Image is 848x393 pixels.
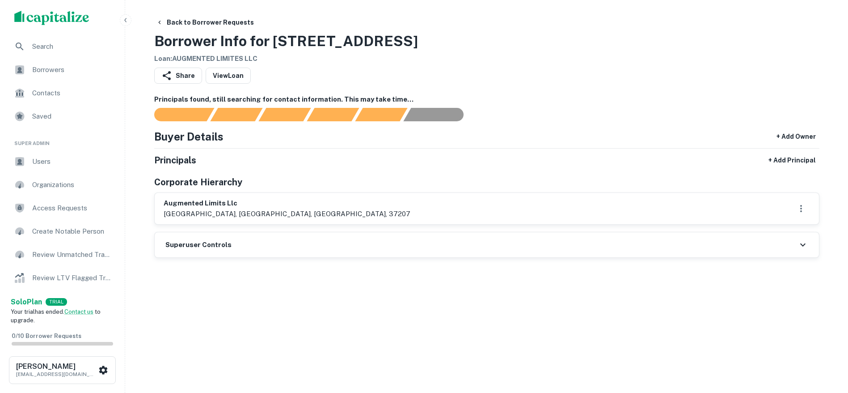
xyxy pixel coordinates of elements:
h5: Corporate Hierarchy [154,175,242,189]
img: capitalize-logo.png [14,11,89,25]
a: Lender Admin View [7,290,118,312]
div: Principals found, still searching for contact information. This may take time... [355,108,407,121]
a: ViewLoan [206,68,251,84]
span: Your trial has ended. to upgrade. [11,308,101,324]
div: Principals found, AI now looking for contact information... [307,108,359,121]
span: Organizations [32,179,112,190]
a: Contacts [7,82,118,104]
span: Borrowers [32,64,112,75]
a: SoloPlan [11,297,42,308]
div: Documents found, AI parsing details... [258,108,311,121]
a: Create Notable Person [7,221,118,242]
a: Review Unmatched Transactions [7,244,118,265]
a: Saved [7,106,118,127]
span: Contacts [32,88,112,98]
h6: Loan : AUGMENTED LIMITES LLC [154,54,418,64]
p: [EMAIL_ADDRESS][DOMAIN_NAME] [16,370,97,378]
span: Create Notable Person [32,226,112,237]
div: AI fulfillment process complete. [404,108,474,121]
a: Users [7,151,118,172]
span: Review LTV Flagged Transactions [32,273,112,283]
span: Users [32,156,112,167]
div: Sending borrower request to AI... [143,108,211,121]
button: + Add Owner [773,128,819,145]
button: Share [154,68,202,84]
div: Your request is received and processing... [210,108,262,121]
a: Access Requests [7,197,118,219]
span: Review Unmatched Transactions [32,249,112,260]
a: Search [7,36,118,57]
a: Organizations [7,174,118,196]
h5: Principals [154,154,196,167]
h6: Principals found, still searching for contact information. This may take time... [154,94,819,105]
span: Search [32,41,112,52]
span: 0 / 10 Borrower Requests [12,333,81,339]
h6: Superuser Controls [165,240,232,250]
h4: Buyer Details [154,128,224,145]
h6: [PERSON_NAME] [16,363,97,370]
button: [PERSON_NAME][EMAIL_ADDRESS][DOMAIN_NAME] [9,356,116,384]
li: Super Admin [7,129,118,151]
button: Back to Borrower Requests [152,14,257,30]
p: [GEOGRAPHIC_DATA], [GEOGRAPHIC_DATA], [GEOGRAPHIC_DATA], 37207 [164,209,410,219]
a: Contact us [64,308,93,315]
span: Saved [32,111,112,122]
h6: augmented limits llc [164,198,410,209]
a: Review LTV Flagged Transactions [7,267,118,289]
a: Borrowers [7,59,118,81]
h3: Borrower Info for [STREET_ADDRESS] [154,30,418,52]
div: TRIAL [46,298,67,306]
button: + Add Principal [765,152,819,168]
strong: Solo Plan [11,298,42,306]
span: Access Requests [32,203,112,214]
